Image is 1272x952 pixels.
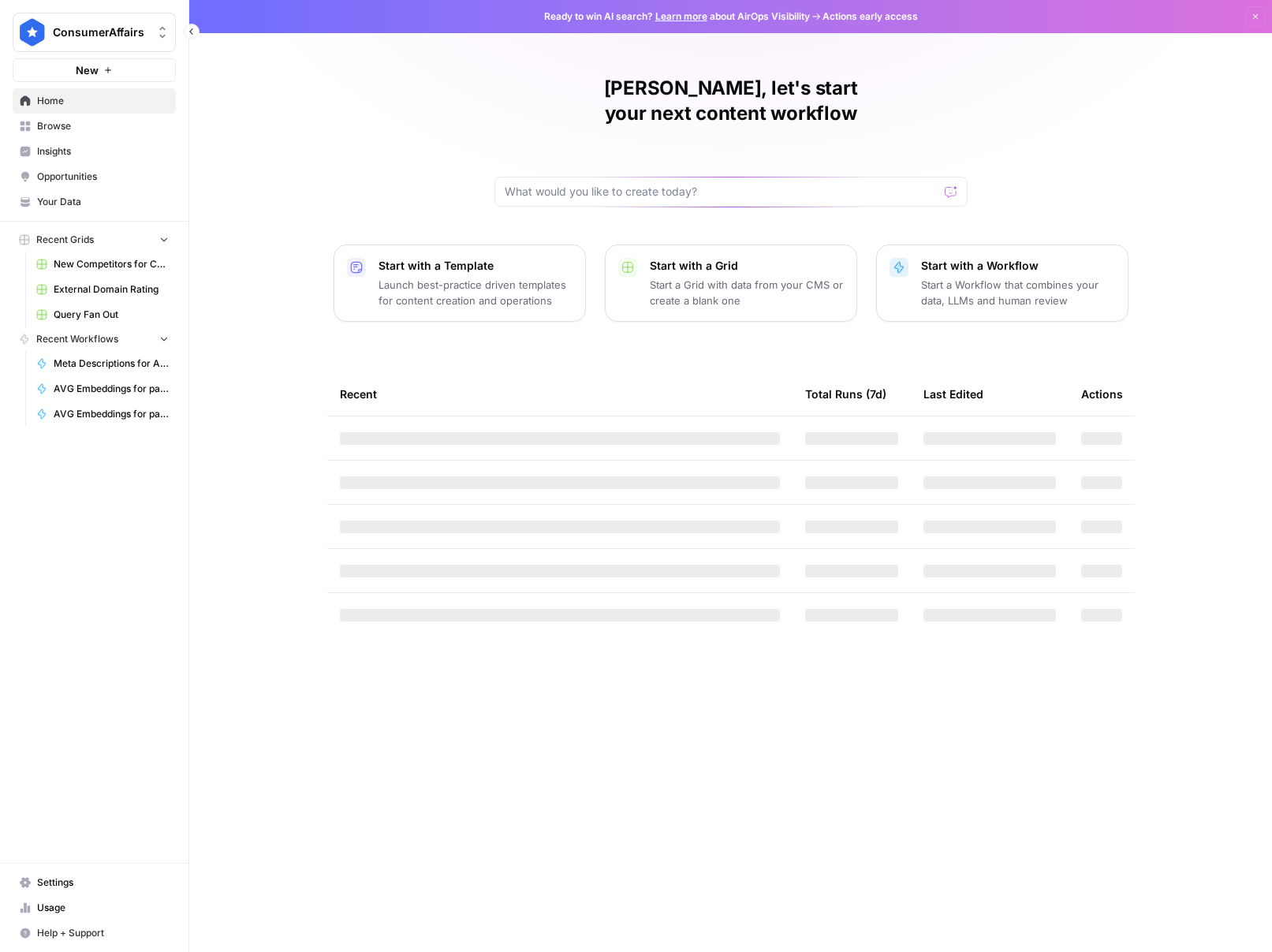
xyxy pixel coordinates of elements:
a: Insights [13,139,176,164]
p: Start a Workflow that combines your data, LLMs and human review [921,277,1115,308]
div: Total Runs (7d) [805,372,886,416]
a: AVG Embeddings for page and Target Keyword [29,401,176,427]
p: Launch best-practice driven templates for content creation and operations [379,277,573,308]
span: Usage [37,901,169,915]
a: New Competitors for Category Gap [29,252,176,277]
span: AVG Embeddings for page and Target Keyword - Using Pasted page content [54,382,169,396]
img: ConsumerAffairs Logo [18,18,47,47]
a: Usage [13,895,176,920]
button: New [13,58,176,82]
span: Your Data [37,195,169,209]
a: Meta Descriptions for Answer Based Pages [29,351,176,376]
span: Recent Workflows [36,332,118,346]
span: Opportunities [37,170,169,184]
div: Last Edited [923,372,983,416]
a: Your Data [13,189,176,215]
div: Actions [1081,372,1123,416]
span: Recent Grids [36,233,94,247]
span: Home [37,94,169,108]
a: Browse [13,114,176,139]
button: Start with a WorkflowStart a Workflow that combines your data, LLMs and human review [876,245,1128,322]
a: Opportunities [13,164,176,189]
span: External Domain Rating [54,282,169,297]
p: Start with a Grid [650,258,844,274]
p: Start a Grid with data from your CMS or create a blank one [650,277,844,308]
a: External Domain Rating [29,277,176,302]
span: Settings [37,875,169,890]
span: New Competitors for Category Gap [54,257,169,271]
div: Recent [340,372,780,416]
a: Settings [13,870,176,895]
span: ConsumerAffairs [53,24,148,40]
span: Actions early access [823,9,918,24]
span: Help + Support [37,926,169,940]
span: AVG Embeddings for page and Target Keyword [54,407,169,421]
button: Help + Support [13,920,176,946]
p: Start with a Workflow [921,258,1115,274]
span: Query Fan Out [54,308,169,322]
button: Recent Workflows [13,327,176,351]
span: Browse [37,119,169,133]
a: Query Fan Out [29,302,176,327]
button: Start with a TemplateLaunch best-practice driven templates for content creation and operations [334,245,586,322]
input: What would you like to create today? [505,184,938,200]
span: Meta Descriptions for Answer Based Pages [54,357,169,371]
button: Recent Grids [13,228,176,252]
span: New [76,62,99,78]
span: Insights [37,144,169,159]
a: Home [13,88,176,114]
h1: [PERSON_NAME], let's start your next content workflow [494,76,968,126]
a: AVG Embeddings for page and Target Keyword - Using Pasted page content [29,376,176,401]
span: Ready to win AI search? about AirOps Visibility [544,9,810,24]
button: Workspace: ConsumerAffairs [13,13,176,52]
button: Start with a GridStart a Grid with data from your CMS or create a blank one [605,245,857,322]
a: Learn more [655,10,707,22]
p: Start with a Template [379,258,573,274]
